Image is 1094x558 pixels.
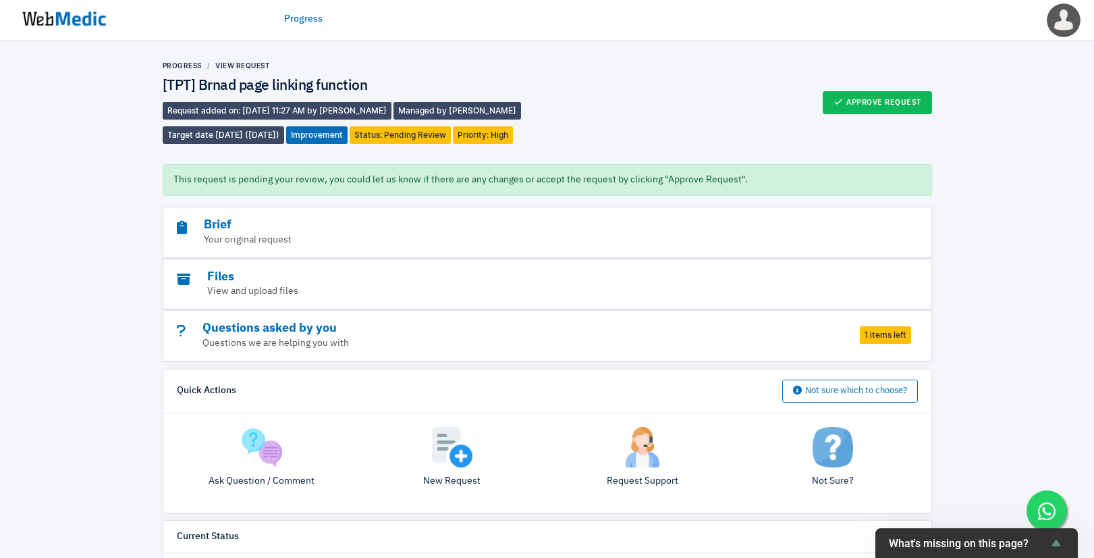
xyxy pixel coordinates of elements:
[177,385,236,397] h6: Quick Actions
[177,474,347,488] p: Ask Question / Comment
[823,91,932,114] button: Approve Request
[889,537,1048,550] span: What's missing on this page?
[453,126,513,144] span: Priority: High
[163,61,547,71] nav: breadcrumb
[177,531,239,543] h6: Current Status
[350,126,451,144] span: Status: Pending Review
[557,474,728,488] p: Request Support
[177,233,844,247] p: Your original request
[163,126,284,144] span: Target date [DATE] ([DATE])
[889,535,1064,551] button: Show survey - What's missing on this page?
[432,427,472,467] img: add.png
[163,61,202,70] a: Progress
[163,102,391,120] span: Request added on: [DATE] 11:27 AM by [PERSON_NAME]
[177,218,844,233] h3: Brief
[177,336,844,351] p: Questions we are helping you with
[286,126,348,144] span: Improvement
[393,102,521,120] span: Managed by [PERSON_NAME]
[163,78,547,95] h4: [TPT] Brnad page linking function
[622,427,663,467] img: support.png
[782,380,918,403] button: Not sure which to choose?
[284,12,323,26] a: Progress
[813,427,853,467] img: not-sure.png
[177,321,844,336] h3: Questions asked by you
[748,474,918,488] p: Not Sure?
[860,326,911,344] span: 1 items left
[367,474,537,488] p: New Request
[242,427,282,467] img: question.png
[177,284,844,299] p: View and upload files
[215,61,270,70] a: View Request
[177,270,844,285] h3: Files
[163,164,932,196] div: This request is pending your review, you could let us know if there are any changes or accept the...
